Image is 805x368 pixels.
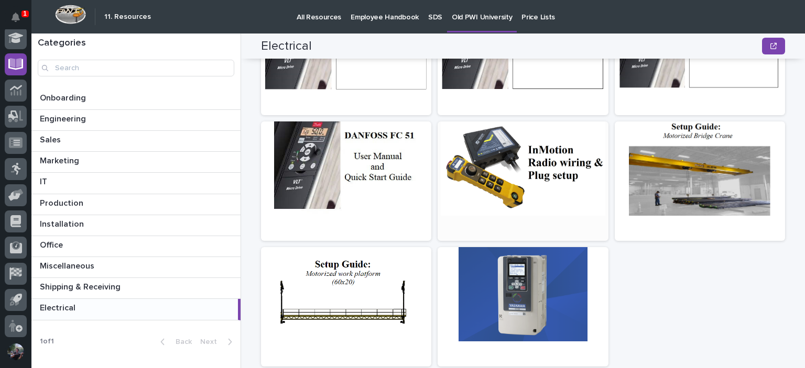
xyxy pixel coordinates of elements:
[196,337,241,347] button: Next
[40,280,123,292] p: Shipping & Receiving
[40,91,88,103] p: Onboarding
[31,329,62,354] p: 1 of 1
[38,38,234,49] h1: Categories
[5,6,27,28] button: Notifications
[200,337,223,347] span: Next
[13,13,27,29] div: Notifications1
[31,131,241,152] a: SalesSales
[23,10,27,17] p: 1
[31,89,241,110] a: OnboardingOnboarding
[38,60,234,76] input: Search
[31,236,241,257] a: OfficeOffice
[40,259,96,271] p: Miscellaneous
[5,341,27,363] button: users-avatar
[55,5,86,24] img: Workspace Logo
[31,299,241,320] a: ElectricalElectrical
[261,39,312,54] h2: Electrical
[31,173,241,194] a: ITIT
[31,257,241,278] a: MiscellaneousMiscellaneous
[40,238,65,250] p: Office
[31,278,241,299] a: Shipping & ReceivingShipping & Receiving
[40,175,49,187] p: IT
[40,217,86,229] p: Installation
[169,337,192,347] span: Back
[40,196,85,208] p: Production
[31,215,241,236] a: InstallationInstallation
[104,13,151,21] h2: 11. Resources
[31,194,241,215] a: ProductionProduction
[152,337,196,347] button: Back
[40,154,81,166] p: Marketing
[40,301,78,313] p: Electrical
[31,152,241,173] a: MarketingMarketing
[31,110,241,131] a: EngineeringEngineering
[40,133,63,145] p: Sales
[40,112,88,124] p: Engineering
